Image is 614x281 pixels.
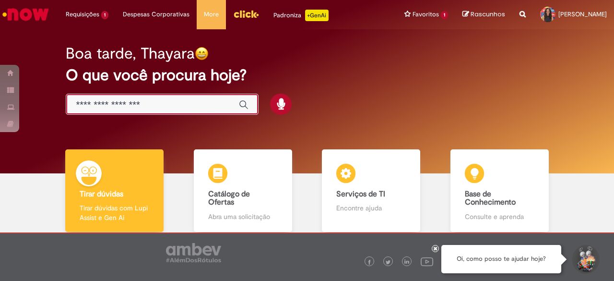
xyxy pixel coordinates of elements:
[80,189,123,199] b: Tirar dúvidas
[1,5,50,24] img: ServiceNow
[421,255,433,268] img: logo_footer_youtube.png
[441,11,448,19] span: 1
[101,11,108,19] span: 1
[336,203,406,213] p: Encontre ajuda
[441,245,561,273] div: Oi, como posso te ajudar hoje?
[179,149,307,232] a: Catálogo de Ofertas Abra uma solicitação
[367,260,372,265] img: logo_footer_facebook.png
[571,245,600,274] button: Iniciar Conversa de Suporte
[166,243,221,262] img: logo_footer_ambev_rotulo_gray.png
[413,10,439,19] span: Favoritos
[195,47,209,61] img: happy-face.png
[204,10,219,19] span: More
[208,212,278,221] p: Abra uma solicitação
[465,212,534,221] p: Consulte e aprenda
[465,189,516,208] b: Base de Conhecimento
[80,203,149,222] p: Tirar dúvidas com Lupi Assist e Gen Ai
[336,189,385,199] b: Serviços de TI
[123,10,189,19] span: Despesas Corporativas
[462,10,505,19] a: Rascunhos
[305,10,329,21] p: +GenAi
[471,10,505,19] span: Rascunhos
[307,149,436,232] a: Serviços de TI Encontre ajuda
[404,259,409,265] img: logo_footer_linkedin.png
[233,7,259,21] img: click_logo_yellow_360x200.png
[436,149,564,232] a: Base de Conhecimento Consulte e aprenda
[66,67,548,84] h2: O que você procura hoje?
[273,10,329,21] div: Padroniza
[50,149,179,232] a: Tirar dúvidas Tirar dúvidas com Lupi Assist e Gen Ai
[66,10,99,19] span: Requisições
[66,45,195,62] h2: Boa tarde, Thayara
[386,260,390,265] img: logo_footer_twitter.png
[208,189,250,208] b: Catálogo de Ofertas
[558,10,607,18] span: [PERSON_NAME]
